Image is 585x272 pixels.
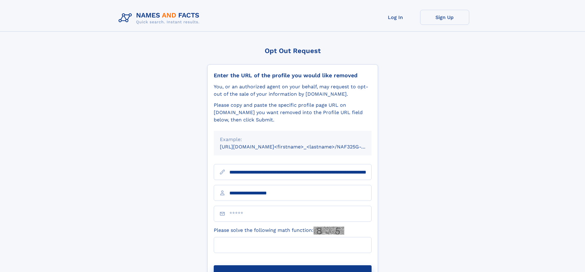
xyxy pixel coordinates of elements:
[214,72,372,79] div: Enter the URL of the profile you would like removed
[220,136,365,143] div: Example:
[371,10,420,25] a: Log In
[207,47,378,55] div: Opt Out Request
[220,144,383,150] small: [URL][DOMAIN_NAME]<firstname>_<lastname>/NAF325G-xxxxxxxx
[214,83,372,98] div: You, or an authorized agent on your behalf, may request to opt-out of the sale of your informatio...
[214,227,344,235] label: Please solve the following math function:
[420,10,469,25] a: Sign Up
[116,10,205,26] img: Logo Names and Facts
[214,102,372,124] div: Please copy and paste the specific profile page URL on [DOMAIN_NAME] you want removed into the Pr...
